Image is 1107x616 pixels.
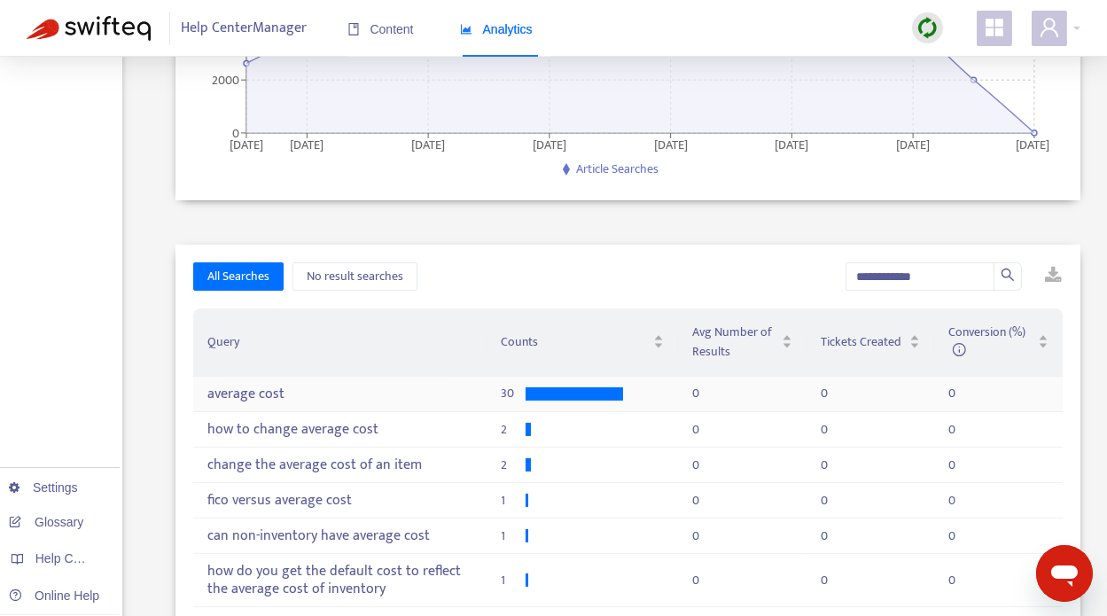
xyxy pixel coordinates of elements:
a: Glossary [9,515,83,529]
span: appstore [984,17,1005,38]
span: Help Centers [35,551,108,565]
div: 0 [692,393,699,394]
span: 1 [501,535,518,536]
div: can non-inventory have average cost [207,527,472,544]
span: All Searches [207,267,269,286]
div: 0 [821,393,828,394]
span: 1 [501,580,518,581]
div: 0 [692,429,699,430]
tspan: [DATE] [897,134,931,154]
tspan: 0 [232,122,239,143]
div: 0 [948,500,955,501]
span: Conversion (%) [948,322,1025,362]
div: change the average cost of an item [207,456,472,473]
span: Avg Number of Results [692,323,777,362]
span: Article Searches [576,159,659,179]
div: 0 [948,580,955,581]
div: average cost [207,386,472,402]
div: 0 [948,393,955,394]
div: 0 [948,535,955,536]
span: Analytics [460,22,533,36]
img: sync.dc5367851b00ba804db3.png [916,17,939,39]
div: 0 [821,500,828,501]
span: Tickets Created [821,332,906,352]
div: fico versus average cost [207,492,472,509]
span: user [1039,17,1060,38]
div: 0 [692,535,699,536]
tspan: [DATE] [291,134,324,154]
div: how to change average cost [207,421,472,438]
span: search [1001,268,1015,282]
a: Settings [9,480,78,495]
span: No result searches [307,267,403,286]
tspan: [DATE] [654,134,688,154]
span: Content [347,22,414,36]
div: 0 [821,535,828,536]
span: Help Center Manager [182,12,308,45]
span: Counts [501,332,651,352]
th: Avg Number of Results [678,308,806,377]
th: Counts [487,308,679,377]
tspan: [DATE] [412,134,446,154]
div: 0 [948,429,955,430]
div: 0 [692,580,699,581]
tspan: [DATE] [776,134,809,154]
button: All Searches [193,262,284,291]
tspan: 2000 [212,70,239,90]
span: 30 [501,393,518,394]
th: Query [193,308,486,377]
tspan: [DATE] [533,134,566,154]
div: 0 [821,429,828,430]
img: Swifteq [27,16,151,41]
th: Tickets Created [807,308,934,377]
tspan: [DATE] [230,134,263,154]
span: 2 [501,429,518,430]
div: how do you get the default cost to reflect the average cost of inventory [207,563,472,597]
span: book [347,23,360,35]
tspan: [DATE] [1016,134,1049,154]
span: 1 [501,500,518,501]
div: 0 [821,580,828,581]
button: No result searches [292,262,417,291]
div: 0 [692,500,699,501]
span: area-chart [460,23,472,35]
iframe: Button to launch messaging window [1036,545,1093,602]
a: Online Help [9,589,99,603]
